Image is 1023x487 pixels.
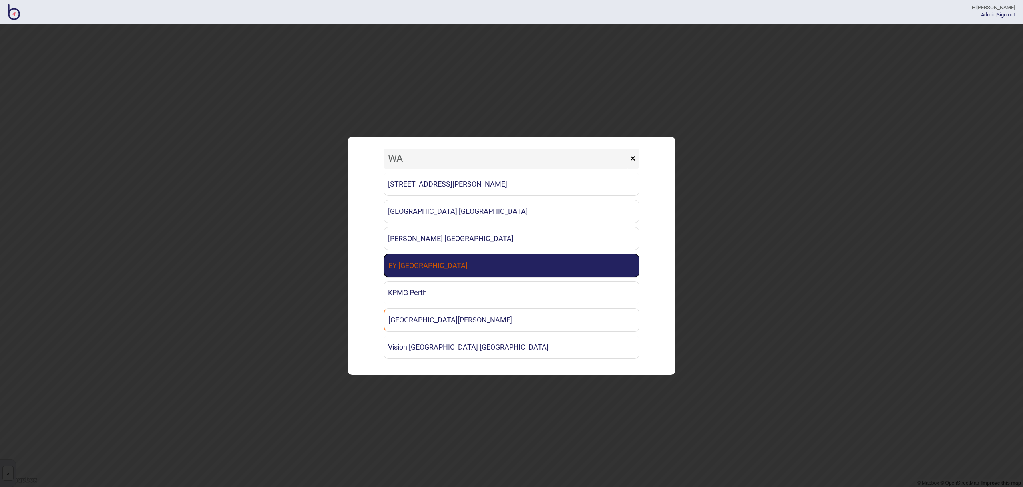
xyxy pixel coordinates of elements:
[981,12,997,18] span: |
[626,149,639,169] button: ×
[384,308,639,332] a: [GEOGRAPHIC_DATA][PERSON_NAME]
[384,149,628,169] input: Search locations by tag + name
[384,173,639,196] a: [STREET_ADDRESS][PERSON_NAME]
[384,254,639,277] a: EY [GEOGRAPHIC_DATA]
[384,281,639,304] a: KPMG Perth
[997,12,1015,18] button: Sign out
[384,227,639,250] a: [PERSON_NAME] [GEOGRAPHIC_DATA]
[981,12,995,18] a: Admin
[972,4,1015,11] div: Hi [PERSON_NAME]
[384,336,639,359] a: Vision [GEOGRAPHIC_DATA] [GEOGRAPHIC_DATA]
[384,200,639,223] a: [GEOGRAPHIC_DATA] [GEOGRAPHIC_DATA]
[8,4,20,20] img: BindiMaps CMS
